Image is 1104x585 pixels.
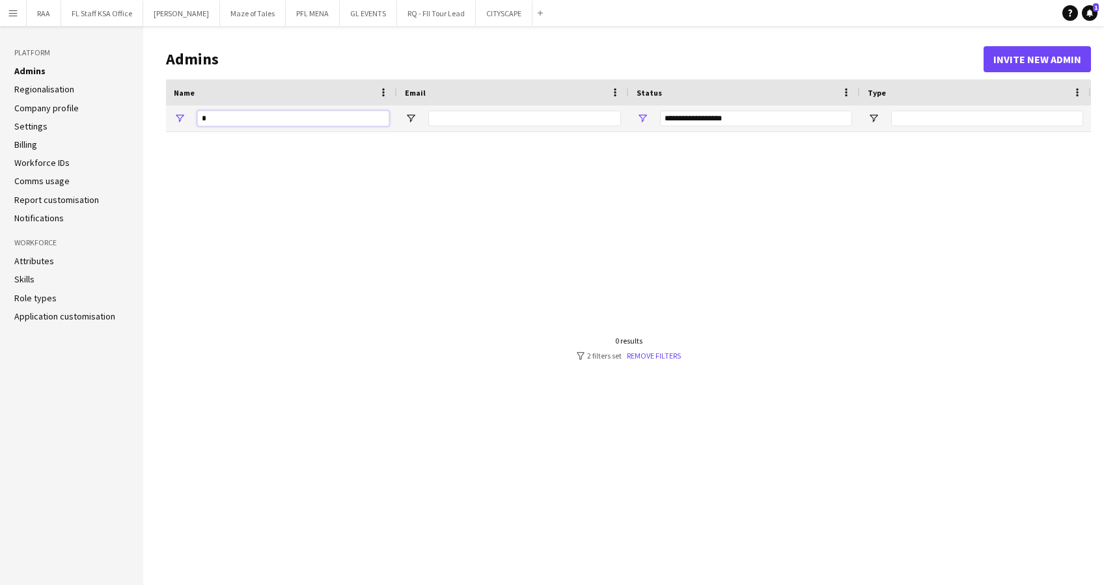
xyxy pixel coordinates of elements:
[14,237,129,249] h3: Workforce
[984,46,1091,72] button: Invite new admin
[14,310,115,322] a: Application customisation
[14,175,70,187] a: Comms usage
[143,1,220,26] button: [PERSON_NAME]
[577,336,681,346] div: 0 results
[891,111,1083,126] input: Type Filter Input
[637,88,662,98] span: Status
[14,120,48,132] a: Settings
[286,1,340,26] button: PFL MENA
[428,111,621,126] input: Email Filter Input
[868,88,886,98] span: Type
[14,255,54,267] a: Attributes
[61,1,143,26] button: FL Staff KSA Office
[166,49,984,69] h1: Admins
[174,88,195,98] span: Name
[577,351,681,361] div: 2 filters set
[197,111,389,126] input: Name Filter Input
[405,113,417,124] button: Open Filter Menu
[1082,5,1097,21] a: 1
[14,273,34,285] a: Skills
[27,1,61,26] button: RAA
[397,1,476,26] button: RQ - FII Tour Lead
[405,88,426,98] span: Email
[174,113,186,124] button: Open Filter Menu
[14,83,74,95] a: Regionalisation
[627,351,681,361] a: Remove filters
[14,292,57,304] a: Role types
[14,157,70,169] a: Workforce IDs
[14,212,64,224] a: Notifications
[14,47,129,59] h3: Platform
[340,1,397,26] button: GL EVENTS
[868,113,879,124] button: Open Filter Menu
[476,1,532,26] button: CITYSCAPE
[14,65,46,77] a: Admins
[637,113,648,124] button: Open Filter Menu
[14,102,79,114] a: Company profile
[1093,3,1099,12] span: 1
[14,194,99,206] a: Report customisation
[220,1,286,26] button: Maze of Tales
[14,139,37,150] a: Billing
